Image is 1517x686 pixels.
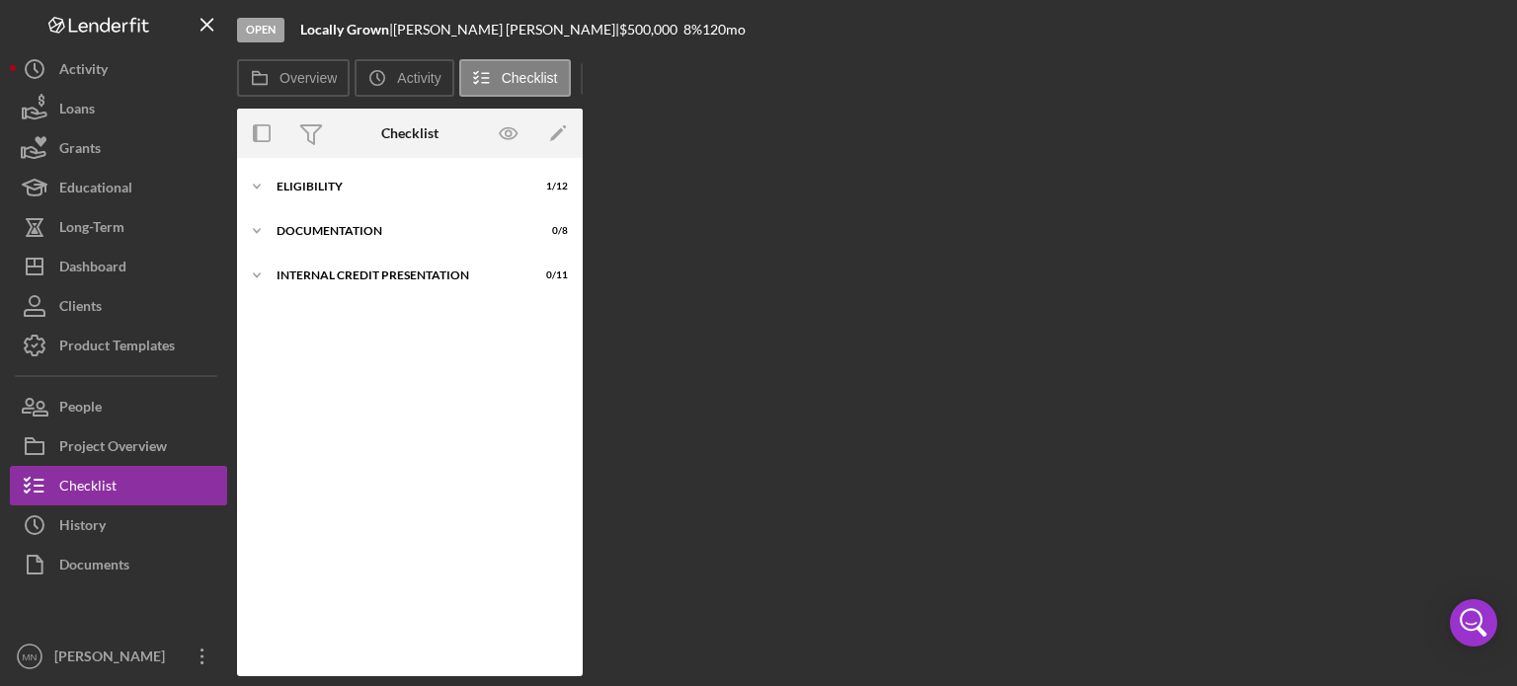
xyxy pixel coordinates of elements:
[59,286,102,331] div: Clients
[1450,599,1497,647] div: Open Intercom Messenger
[59,128,101,173] div: Grants
[532,269,568,281] div: 0 / 11
[355,59,453,97] button: Activity
[10,49,227,89] button: Activity
[279,70,337,86] label: Overview
[381,125,439,141] div: Checklist
[10,545,227,584] button: Documents
[10,387,227,426] button: People
[49,637,178,681] div: [PERSON_NAME]
[702,22,746,38] div: 120 mo
[619,21,678,38] span: $500,000
[300,22,393,38] div: |
[683,22,702,38] div: 8 %
[277,181,519,192] div: ELIGIBILITY
[10,207,227,247] button: Long-Term
[59,326,175,370] div: Product Templates
[59,505,106,550] div: History
[23,651,38,662] text: MN
[59,168,132,212] div: Educational
[10,466,227,505] button: Checklist
[532,181,568,192] div: 1 / 12
[277,269,519,281] div: INTERNAL CREDIT PRESENTATION
[10,247,227,286] button: Dashboard
[237,59,350,97] button: Overview
[59,49,108,94] div: Activity
[237,18,284,42] div: Open
[59,387,102,431] div: People
[10,89,227,128] button: Loans
[59,466,117,510] div: Checklist
[59,247,126,291] div: Dashboard
[397,70,440,86] label: Activity
[300,21,389,38] b: Locally Grown
[532,225,568,237] div: 0 / 8
[459,59,571,97] button: Checklist
[10,505,227,545] button: History
[10,326,227,365] button: Product Templates
[10,426,227,466] button: Project Overview
[10,168,227,207] button: Educational
[10,637,227,676] button: MN[PERSON_NAME]
[59,545,129,589] div: Documents
[502,70,558,86] label: Checklist
[59,207,124,252] div: Long-Term
[10,286,227,326] button: Clients
[277,225,519,237] div: DOCUMENTATION
[393,22,619,38] div: [PERSON_NAME] [PERSON_NAME] |
[10,128,227,168] button: Grants
[59,89,95,133] div: Loans
[59,426,167,471] div: Project Overview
